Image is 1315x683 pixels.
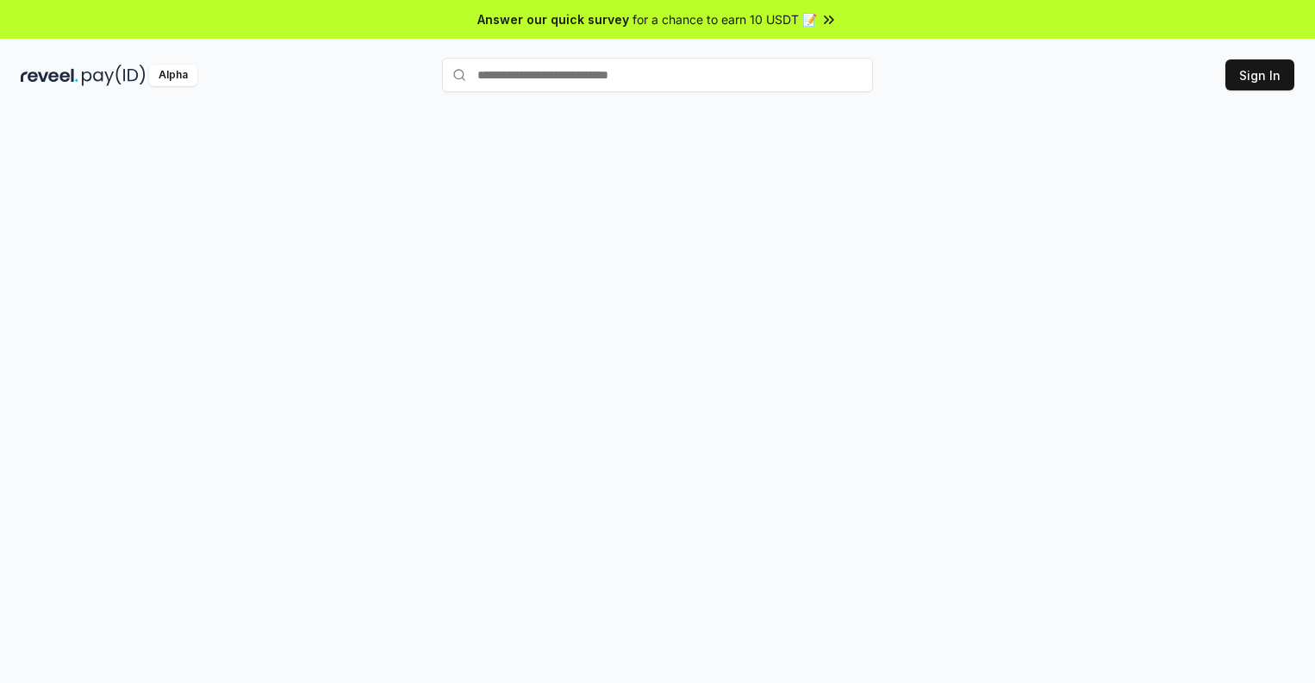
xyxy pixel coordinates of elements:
[149,65,197,86] div: Alpha
[633,10,817,28] span: for a chance to earn 10 USDT 📝
[82,65,146,86] img: pay_id
[477,10,629,28] span: Answer our quick survey
[21,65,78,86] img: reveel_dark
[1225,59,1294,90] button: Sign In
